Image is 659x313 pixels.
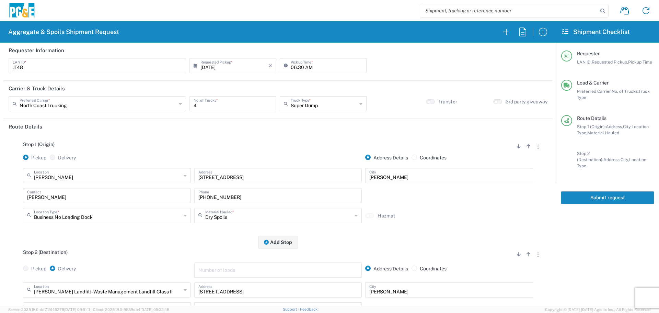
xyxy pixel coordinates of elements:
[562,28,630,36] h2: Shipment Checklist
[545,306,651,313] span: Copyright © [DATE]-[DATE] Agistix Inc., All Rights Reserved
[8,3,36,19] img: pge
[577,89,612,94] span: Preferred Carrier,
[378,213,395,219] label: Hazmat
[420,4,598,17] input: Shipment, tracking or reference number
[603,157,621,162] span: Address,
[64,308,90,312] span: [DATE] 09:51:11
[8,28,119,36] h2: Aggregate & Spoils Shipment Request
[628,59,652,65] span: Pickup Time
[268,60,272,71] i: ×
[412,266,447,272] label: Coordinates
[561,191,654,204] button: Submit request
[623,124,632,129] span: City,
[23,142,55,147] span: Stop 1 (Origin)
[621,157,629,162] span: City,
[9,85,65,92] h2: Carrier & Truck Details
[23,249,68,255] span: Stop 2 (Destination)
[577,151,603,162] span: Stop 2 (Destination):
[592,59,628,65] span: Requested Pickup,
[300,307,317,311] a: Feedback
[577,80,609,86] span: Load & Carrier
[8,308,90,312] span: Server: 2025.18.0-dd719145275
[577,51,600,56] span: Requester
[258,236,298,248] button: Add Stop
[140,308,169,312] span: [DATE] 09:32:48
[365,155,408,161] label: Address Details
[577,59,592,65] span: LAN ID,
[283,307,300,311] a: Support
[606,124,623,129] span: Address,
[9,47,64,54] h2: Requester Information
[9,123,42,130] h2: Route Details
[577,124,606,129] span: Stop 1 (Origin):
[612,89,638,94] span: No. of Trucks,
[438,99,457,105] label: Transfer
[587,130,619,135] span: Material Hauled
[365,266,408,272] label: Address Details
[93,308,169,312] span: Client: 2025.18.0-9839db4
[506,99,547,105] label: 3rd party giveaway
[577,115,606,121] span: Route Details
[412,155,447,161] label: Coordinates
